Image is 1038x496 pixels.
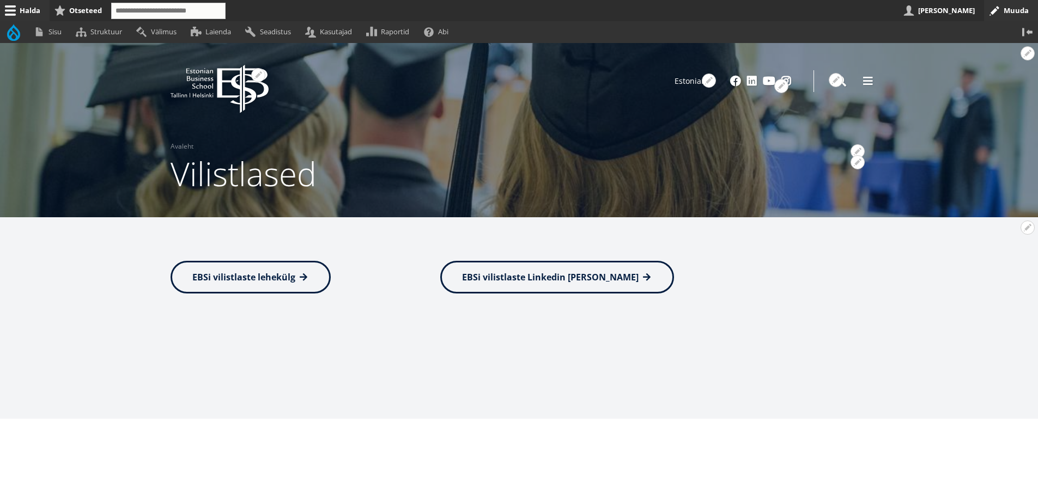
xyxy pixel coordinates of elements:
a: Facebook [730,76,741,87]
a: Instagram [781,76,792,87]
button: Avatud seaded [251,68,265,82]
button: Avatud seaded [702,74,716,88]
a: Abi [419,21,458,42]
a: EBSi vilistlaste Linkedin [PERSON_NAME] [440,261,674,293]
span: EBSi vilistlaste lehekülg [192,271,295,283]
a: Avaleht [171,141,193,152]
button: Avatud seaded [851,155,865,169]
a: Laienda [186,21,240,42]
a: EBSi vilistlaste lehekülg [171,261,331,293]
a: Raportid [362,21,419,42]
a: Struktuur [71,21,131,42]
a: Kasutajad [300,21,361,42]
a: Linkedin [746,76,757,87]
button: Avatud seaded [829,73,843,87]
a: Seadistus [240,21,300,42]
button: Vertikaalasend [1017,21,1038,42]
a: Youtube [763,76,775,87]
button: Avatud Breadcrumb seaded [851,144,865,158]
button: Avatud seaded [1021,221,1035,235]
a: Sisu [29,21,71,42]
span: EBSi vilistlaste Linkedin [PERSON_NAME] [462,271,639,283]
a: Välimus [131,21,186,42]
button: Avatud Social Links seaded [774,79,788,93]
button: Avatud seaded [1021,46,1035,60]
span: Vilistlased [171,151,317,196]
